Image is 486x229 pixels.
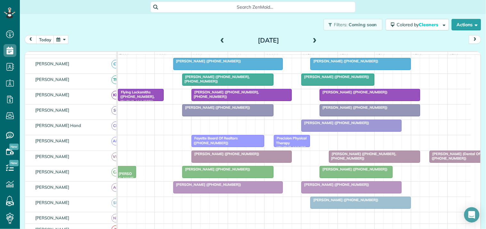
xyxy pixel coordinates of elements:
[419,22,440,28] span: Cleaners
[191,136,238,145] span: Fayette Board Of Realtors ([PHONE_NUMBER])
[192,53,203,58] span: 9am
[111,199,120,207] span: SM
[182,75,250,83] span: [PERSON_NAME] ([PHONE_NUMBER], [PHONE_NUMBER])
[452,19,481,30] button: Actions
[182,167,251,171] span: [PERSON_NAME] ([PHONE_NUMBER])
[36,35,54,44] button: today
[34,169,71,174] span: [PERSON_NAME]
[182,105,251,110] span: [PERSON_NAME] ([PHONE_NUMBER])
[228,37,309,44] h2: [DATE]
[411,53,423,58] span: 3pm
[329,152,397,161] span: [PERSON_NAME] ([PHONE_NUMBER], [PHONE_NUMBER])
[274,136,307,154] span: Precision Physical Therapy ([PHONE_NUMBER])
[191,90,259,99] span: [PERSON_NAME] ([PHONE_NUMBER], [PHONE_NUMBER])
[375,53,386,58] span: 2pm
[34,215,71,220] span: [PERSON_NAME]
[111,214,120,223] span: ND
[469,35,481,44] button: next
[34,123,82,128] span: [PERSON_NAME] Hand
[111,183,120,192] span: AH
[191,152,260,156] span: [PERSON_NAME] ([PHONE_NUMBER])
[34,185,71,190] span: [PERSON_NAME]
[349,22,377,28] span: Coming soon
[301,121,370,125] span: [PERSON_NAME] ([PHONE_NUMBER])
[111,168,120,177] span: CA
[319,105,388,110] span: [PERSON_NAME] ([PHONE_NUMBER])
[111,60,120,68] span: CT
[111,122,120,130] span: CH
[111,75,120,84] span: TM
[173,59,242,63] span: [PERSON_NAME] ([PHONE_NUMBER])
[319,90,388,94] span: [PERSON_NAME] ([PHONE_NUMBER])
[111,91,120,99] span: KD
[173,182,242,187] span: [PERSON_NAME] ([PHONE_NUMBER])
[34,107,71,113] span: [PERSON_NAME]
[397,22,441,28] span: Colored by
[9,144,19,150] span: New
[301,182,370,187] span: [PERSON_NAME] ([PHONE_NUMBER])
[111,106,120,115] span: SC
[310,198,379,202] span: [PERSON_NAME] ([PHONE_NUMBER])
[319,167,388,171] span: [PERSON_NAME] ([PHONE_NUMBER])
[386,19,449,30] button: Colored byCleaners
[310,59,379,63] span: [PERSON_NAME] ([PHONE_NUMBER])
[464,207,480,223] div: Open Intercom Messenger
[25,35,37,44] button: prev
[34,154,71,159] span: [PERSON_NAME]
[265,53,279,58] span: 11am
[34,92,71,97] span: [PERSON_NAME]
[301,53,315,58] span: 12pm
[111,137,120,146] span: AM
[34,200,71,205] span: [PERSON_NAME]
[34,61,71,66] span: [PERSON_NAME]
[34,138,71,143] span: [PERSON_NAME]
[334,22,348,28] span: Filters:
[111,153,120,161] span: VM
[228,53,243,58] span: 10am
[301,75,370,79] span: [PERSON_NAME] ([PHONE_NUMBER])
[9,160,19,166] span: New
[338,53,349,58] span: 1pm
[34,77,71,82] span: [PERSON_NAME]
[155,53,167,58] span: 8am
[448,53,459,58] span: 4pm
[118,53,130,58] span: 7am
[118,90,154,104] span: Flying Locksmiths ([PHONE_NUMBER], [PHONE_NUMBER])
